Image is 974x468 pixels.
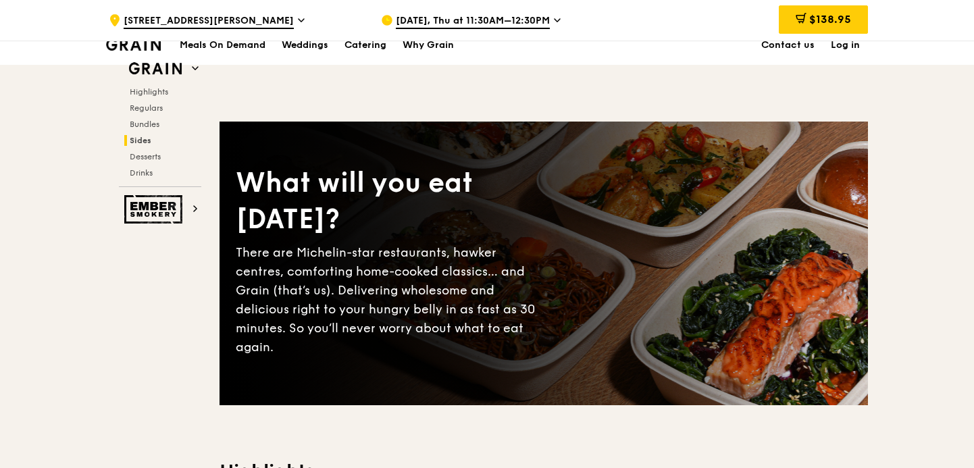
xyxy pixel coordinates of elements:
[124,14,294,29] span: [STREET_ADDRESS][PERSON_NAME]
[336,25,394,66] a: Catering
[236,243,544,357] div: There are Michelin-star restaurants, hawker centres, comforting home-cooked classics… and Grain (...
[180,38,265,52] h1: Meals On Demand
[130,87,168,97] span: Highlights
[274,25,336,66] a: Weddings
[124,57,186,81] img: Grain web logo
[124,195,186,224] img: Ember Smokery web logo
[130,168,153,178] span: Drinks
[823,25,868,66] a: Log in
[344,25,386,66] div: Catering
[809,13,851,26] span: $138.95
[753,25,823,66] a: Contact us
[130,152,161,161] span: Desserts
[282,25,328,66] div: Weddings
[130,103,163,113] span: Regulars
[403,25,454,66] div: Why Grain
[396,14,550,29] span: [DATE], Thu at 11:30AM–12:30PM
[236,165,544,238] div: What will you eat [DATE]?
[394,25,462,66] a: Why Grain
[130,120,159,129] span: Bundles
[130,136,151,145] span: Sides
